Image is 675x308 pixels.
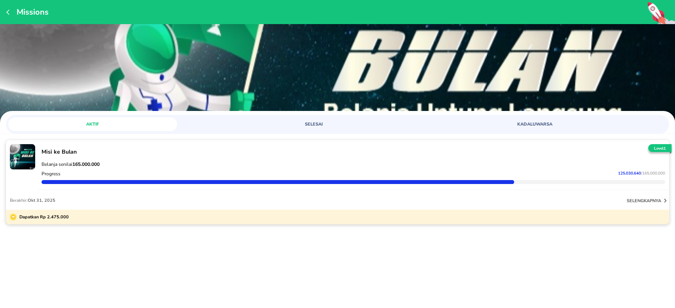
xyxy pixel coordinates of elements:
button: selengkapnya [627,197,669,205]
p: Berakhir: [10,197,55,203]
strong: 165.000.000 [72,161,100,167]
div: loyalty mission tabs [6,115,669,131]
p: Missions [13,7,49,17]
a: AKTIF [8,117,225,131]
span: Belanja senilai [42,161,100,167]
span: / 165.000.000 [641,171,665,176]
p: Dapatkan Rp 2.475.000 [17,214,69,220]
p: Level 1 [647,146,673,152]
span: KADALUWARSA [455,121,614,127]
span: AKTIF [13,121,172,127]
span: SELESAI [234,121,393,127]
span: Okt 31, 2025 [28,197,55,203]
a: KADALUWARSA [450,117,667,131]
img: mission-21370 [10,144,35,169]
p: selengkapnya [627,198,661,204]
span: 125.030.640 [618,171,641,176]
p: Misi ke Bulan [42,148,665,156]
a: SELESAI [229,117,446,131]
p: Progress [42,171,61,177]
